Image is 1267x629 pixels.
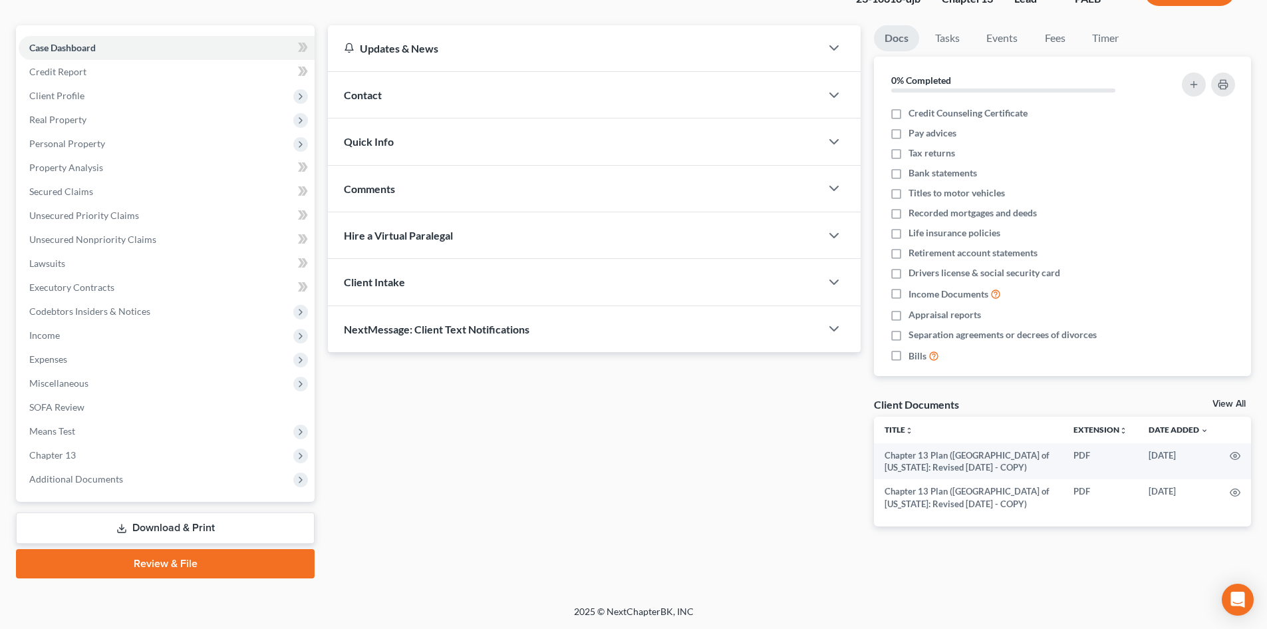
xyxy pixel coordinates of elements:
span: Personal Property [29,138,105,149]
a: Executory Contracts [19,276,315,300]
span: Bills [909,349,926,363]
span: Life insurance policies [909,226,1000,240]
a: Case Dashboard [19,36,315,60]
span: Unsecured Priority Claims [29,210,139,221]
a: Review & File [16,549,315,578]
td: Chapter 13 Plan ([GEOGRAPHIC_DATA] of [US_STATE]: Revised [DATE] - COPY) [874,479,1063,516]
span: Pay advices [909,126,956,140]
a: Unsecured Priority Claims [19,204,315,228]
td: PDF [1063,443,1138,480]
span: Secured Claims [29,186,93,197]
span: Property Analysis [29,162,103,173]
span: Recorded mortgages and deeds [909,206,1037,220]
td: Chapter 13 Plan ([GEOGRAPHIC_DATA] of [US_STATE]: Revised [DATE] - COPY) [874,443,1063,480]
span: Miscellaneous [29,377,88,389]
td: PDF [1063,479,1138,516]
span: Client Intake [344,276,405,288]
a: Fees [1034,25,1076,51]
a: Tasks [924,25,970,51]
span: Appraisal reports [909,308,981,321]
i: unfold_more [905,427,913,435]
i: expand_more [1200,427,1208,435]
span: Executory Contracts [29,282,114,293]
td: [DATE] [1138,479,1219,516]
a: SOFA Review [19,395,315,419]
span: Expenses [29,353,67,365]
a: Extensionunfold_more [1073,425,1127,435]
span: Income [29,329,60,341]
a: Unsecured Nonpriority Claims [19,228,315,252]
span: SOFA Review [29,401,84,413]
div: Updates & News [344,41,805,55]
span: Quick Info [344,135,394,148]
a: Secured Claims [19,180,315,204]
span: Means Test [29,425,75,437]
span: Lawsuits [29,258,65,269]
span: Separation agreements or decrees of divorces [909,328,1097,341]
span: Income Documents [909,288,988,301]
a: Property Analysis [19,156,315,180]
span: Real Property [29,114,86,125]
a: Docs [874,25,919,51]
i: unfold_more [1119,427,1127,435]
span: Unsecured Nonpriority Claims [29,234,156,245]
span: NextMessage: Client Text Notifications [344,323,529,335]
span: Credit Report [29,66,86,77]
span: Retirement account statements [909,246,1038,260]
span: Titles to motor vehicles [909,186,1005,200]
span: Chapter 13 [29,449,76,461]
a: Credit Report [19,60,315,84]
span: Tax returns [909,146,955,160]
a: Timer [1081,25,1129,51]
a: Titleunfold_more [885,425,913,435]
span: Credit Counseling Certificate [909,106,1028,120]
span: Contact [344,89,382,101]
span: Codebtors Insiders & Notices [29,306,150,317]
span: Hire a Virtual Paralegal [344,229,453,242]
td: [DATE] [1138,443,1219,480]
div: Open Intercom Messenger [1222,584,1254,616]
div: 2025 © NextChapterBK, INC [255,605,1013,629]
strong: 0% Completed [891,75,951,86]
a: Date Added expand_more [1149,425,1208,435]
a: Lawsuits [19,252,315,276]
a: Download & Print [16,513,315,544]
a: Events [976,25,1028,51]
span: Drivers license & social security card [909,266,1060,280]
a: View All [1212,399,1246,409]
div: Client Documents [874,397,959,411]
span: Bank statements [909,166,977,180]
span: Additional Documents [29,473,123,485]
span: Client Profile [29,90,84,101]
span: Case Dashboard [29,42,96,53]
span: Comments [344,182,395,195]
